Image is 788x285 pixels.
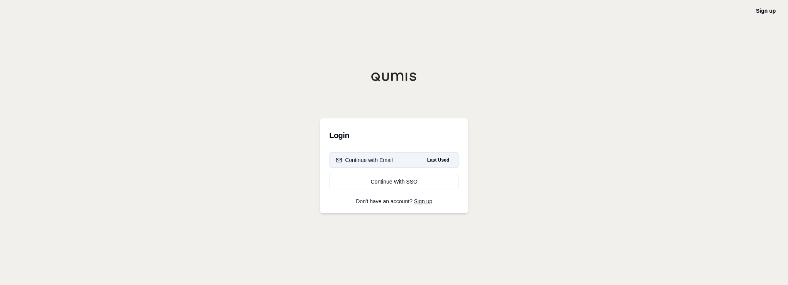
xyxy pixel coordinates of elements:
[756,8,776,14] a: Sign up
[329,199,459,204] p: Don't have an account?
[329,174,459,189] a: Continue With SSO
[336,156,393,164] div: Continue with Email
[424,155,452,165] span: Last Used
[329,128,459,143] h3: Login
[371,72,417,81] img: Qumis
[414,198,432,204] a: Sign up
[329,152,459,168] button: Continue with EmailLast Used
[336,178,452,186] div: Continue With SSO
